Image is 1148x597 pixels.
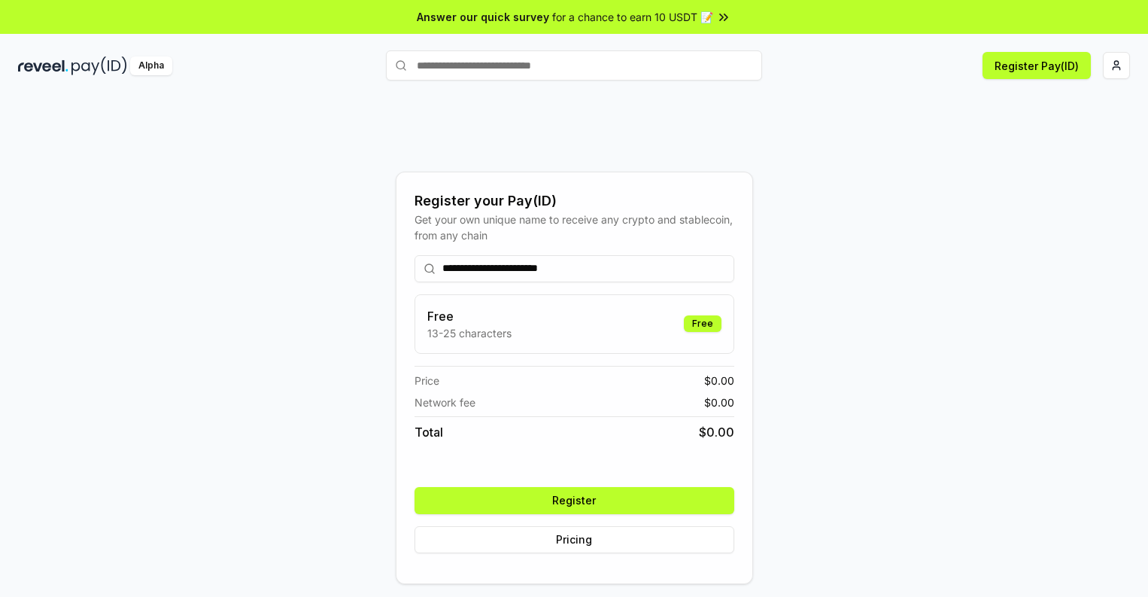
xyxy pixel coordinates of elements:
[415,487,734,514] button: Register
[552,9,713,25] span: for a chance to earn 10 USDT 📝
[415,373,439,388] span: Price
[415,526,734,553] button: Pricing
[704,373,734,388] span: $ 0.00
[417,9,549,25] span: Answer our quick survey
[684,315,721,332] div: Free
[982,52,1091,79] button: Register Pay(ID)
[415,190,734,212] div: Register your Pay(ID)
[415,394,475,410] span: Network fee
[415,212,734,243] div: Get your own unique name to receive any crypto and stablecoin, from any chain
[427,325,512,341] p: 13-25 characters
[415,423,443,441] span: Total
[71,56,127,75] img: pay_id
[18,56,68,75] img: reveel_dark
[704,394,734,410] span: $ 0.00
[699,423,734,441] span: $ 0.00
[427,307,512,325] h3: Free
[130,56,172,75] div: Alpha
